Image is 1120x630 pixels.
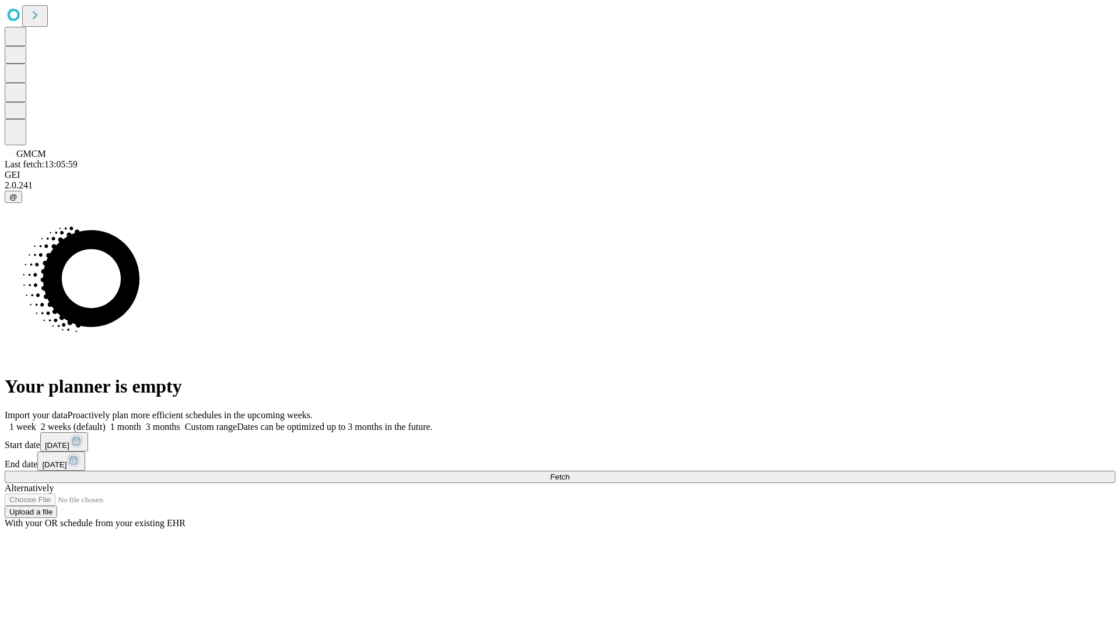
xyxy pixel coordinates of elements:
[45,441,69,450] span: [DATE]
[146,422,180,432] span: 3 months
[37,452,85,471] button: [DATE]
[5,483,54,493] span: Alternatively
[5,506,57,518] button: Upload a file
[9,192,17,201] span: @
[550,473,569,481] span: Fetch
[5,452,1115,471] div: End date
[40,432,88,452] button: [DATE]
[5,432,1115,452] div: Start date
[110,422,141,432] span: 1 month
[16,149,46,159] span: GMCM
[185,422,237,432] span: Custom range
[9,422,36,432] span: 1 week
[237,422,432,432] span: Dates can be optimized up to 3 months in the future.
[5,471,1115,483] button: Fetch
[5,518,185,528] span: With your OR schedule from your existing EHR
[5,191,22,203] button: @
[42,460,66,469] span: [DATE]
[5,376,1115,397] h1: Your planner is empty
[5,170,1115,180] div: GEI
[68,410,313,420] span: Proactively plan more efficient schedules in the upcoming weeks.
[5,159,78,169] span: Last fetch: 13:05:59
[5,410,68,420] span: Import your data
[5,180,1115,191] div: 2.0.241
[41,422,106,432] span: 2 weeks (default)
